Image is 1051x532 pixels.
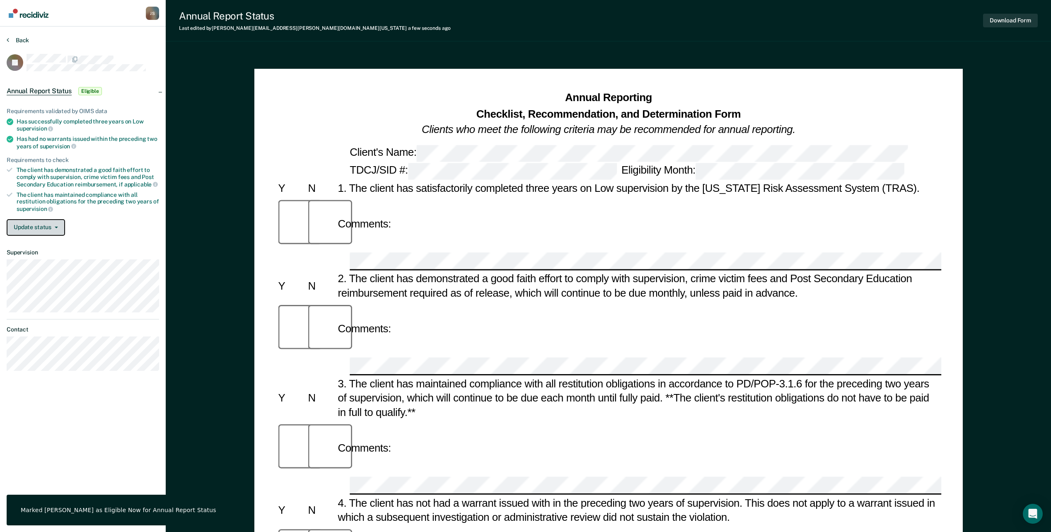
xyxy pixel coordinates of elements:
[335,376,941,419] div: 3. The client has maintained compliance with all restitution obligations in accordance to PD/POP-...
[983,14,1038,27] button: Download Form
[305,503,335,517] div: N
[335,271,941,300] div: 2. The client has demonstrated a good faith effort to comply with supervision, crime victim fees ...
[7,108,159,115] div: Requirements validated by OIMS data
[17,191,159,213] div: The client has maintained compliance with all restitution obligations for the preceding two years of
[335,496,941,524] div: 4. The client has not had a warrant issued with in the preceding two years of supervision. This d...
[276,503,306,517] div: Y
[17,118,159,132] div: Has successfully completed three years on Low
[17,135,159,150] div: Has had no warrants issued within the preceding two years of
[78,87,102,95] span: Eligible
[305,278,335,293] div: N
[17,206,53,212] span: supervision
[347,162,619,179] div: TDCJ/SID #:
[17,167,159,188] div: The client has demonstrated a good faith effort to comply with supervision, crime victim fees and...
[7,36,29,44] button: Back
[276,391,306,405] div: Y
[476,108,741,120] strong: Checklist, Recommendation, and Determination Form
[7,219,65,236] button: Update status
[7,157,159,164] div: Requirements to check
[1023,504,1043,524] div: Open Intercom Messenger
[335,441,393,455] div: Comments:
[408,25,451,31] span: a few seconds ago
[9,9,48,18] img: Recidiviz
[21,506,216,514] div: Marked [PERSON_NAME] as Eligible Now for Annual Report Status
[305,180,335,195] div: N
[619,162,906,179] div: Eligibility Month:
[276,278,306,293] div: Y
[565,92,652,104] strong: Annual Reporting
[305,391,335,405] div: N
[146,7,159,20] div: J S
[7,87,72,95] span: Annual Report Status
[179,10,451,22] div: Annual Report Status
[335,180,941,195] div: 1. The client has satisfactorily completed three years on Low supervision by the [US_STATE] Risk ...
[124,181,158,188] span: applicable
[347,145,910,161] div: Client's Name:
[146,7,159,20] button: Profile dropdown button
[335,216,393,231] div: Comments:
[179,25,451,31] div: Last edited by [PERSON_NAME][EMAIL_ADDRESS][PERSON_NAME][DOMAIN_NAME][US_STATE]
[7,326,159,333] dt: Contact
[7,249,159,256] dt: Supervision
[17,125,53,132] span: supervision
[40,143,76,150] span: supervision
[422,124,795,136] em: Clients who meet the following criteria may be recommended for annual reporting.
[335,321,393,336] div: Comments:
[276,180,306,195] div: Y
